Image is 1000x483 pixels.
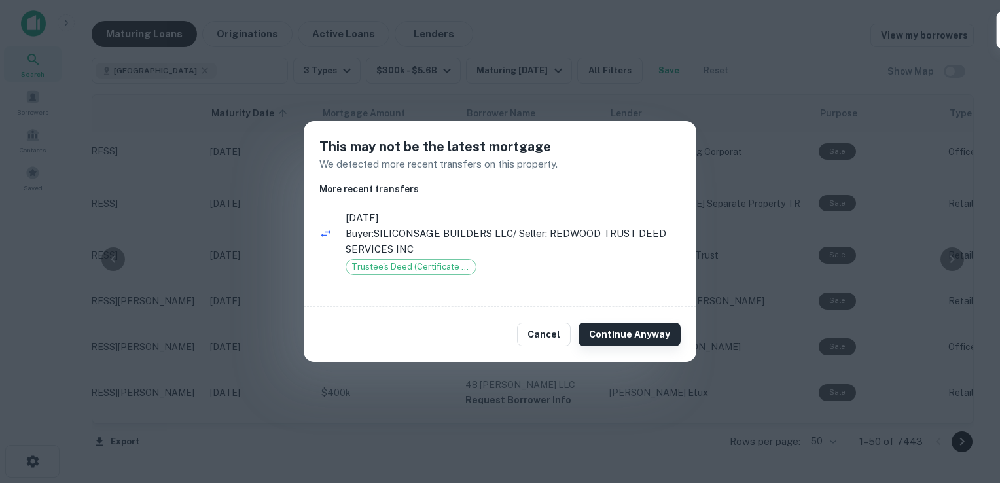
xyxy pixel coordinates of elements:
[346,210,681,226] span: [DATE]
[517,323,571,346] button: Cancel
[319,156,681,172] p: We detected more recent transfers on this property.
[319,182,681,196] h6: More recent transfers
[346,259,476,275] div: Trustee's Deed (Certificate of Title)
[935,378,1000,441] iframe: Chat Widget
[346,260,476,274] span: Trustee's Deed (Certificate of Title)
[346,226,681,257] p: Buyer: SILICONSAGE BUILDERS LLC / Seller: REDWOOD TRUST DEED SERVICES INC
[319,137,681,156] h5: This may not be the latest mortgage
[579,323,681,346] button: Continue Anyway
